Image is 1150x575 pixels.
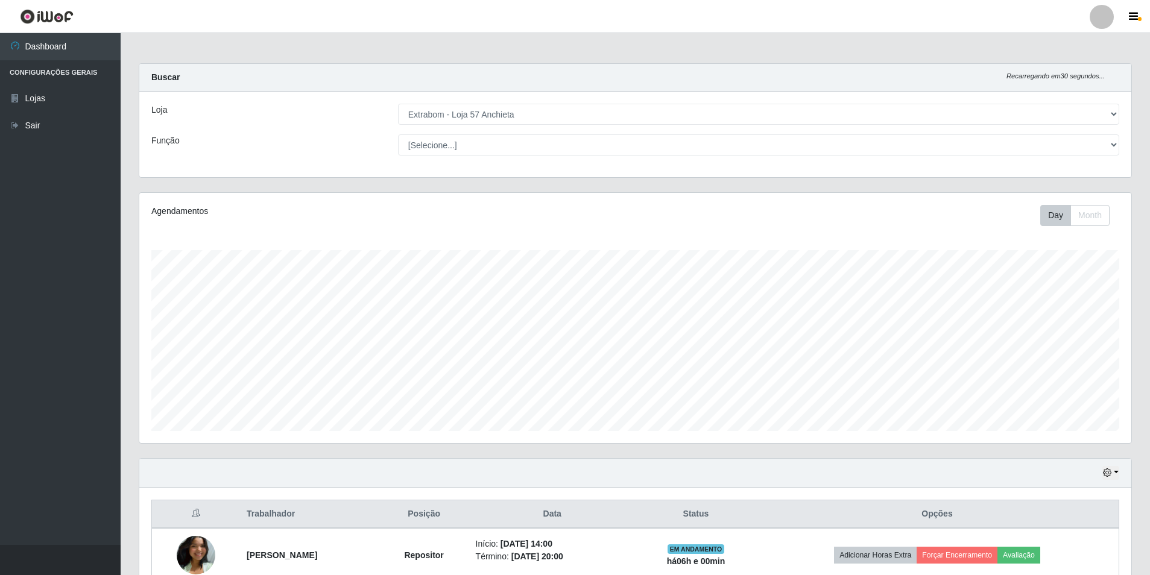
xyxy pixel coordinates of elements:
[636,500,756,529] th: Status
[151,104,167,116] label: Loja
[997,547,1040,564] button: Avaliação
[1040,205,1119,226] div: Toolbar with button groups
[1006,72,1105,80] i: Recarregando em 30 segundos...
[476,550,629,563] li: Término:
[177,536,215,574] img: 1748893020398.jpeg
[247,550,317,560] strong: [PERSON_NAME]
[756,500,1119,529] th: Opções
[151,72,180,82] strong: Buscar
[668,544,725,554] span: EM ANDAMENTO
[20,9,74,24] img: CoreUI Logo
[469,500,636,529] th: Data
[476,538,629,550] li: Início:
[380,500,469,529] th: Posição
[239,500,380,529] th: Trabalhador
[501,539,552,548] time: [DATE] 14:00
[151,205,544,218] div: Agendamentos
[1070,205,1110,226] button: Month
[511,551,563,561] time: [DATE] 20:00
[917,547,997,564] button: Forçar Encerramento
[1040,205,1110,226] div: First group
[834,547,917,564] button: Adicionar Horas Extra
[667,556,725,566] strong: há 06 h e 00 min
[404,550,443,560] strong: Repositor
[1040,205,1071,226] button: Day
[151,134,180,147] label: Função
